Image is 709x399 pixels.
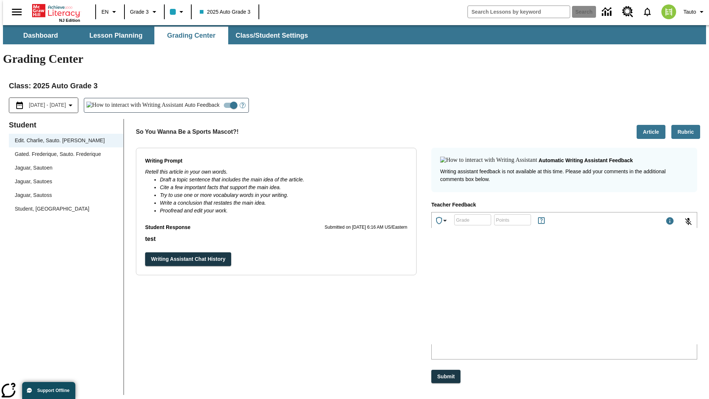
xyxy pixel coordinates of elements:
[15,164,52,172] div: Jaguar, Sautoen
[145,168,407,176] p: Retell this article in your own words.
[684,8,696,16] span: Tauto
[86,102,184,109] img: How to interact with Writing Assistant
[89,31,143,40] span: Lesson Planning
[154,27,228,44] button: Grading Center
[15,178,52,185] div: Jaguar, Sautoes
[15,191,52,199] div: Jaguar, Sautoss
[657,2,681,21] button: Select a new avatar
[454,210,491,230] input: Grade: Letters, numbers, %, + and - are allowed.
[32,3,80,18] a: Home
[145,235,407,243] p: test
[145,224,191,232] p: Student Response
[432,213,452,228] button: Achievements
[160,184,407,191] li: Cite a few important facts that support the main idea.
[23,31,58,40] span: Dashboard
[618,2,638,22] a: Resource Center, Will open in new tab
[15,150,101,158] div: Gated. Frederique, Sauto. Frederique
[236,31,308,40] span: Class/Student Settings
[237,98,249,112] button: Open Help for Writing Assistant
[22,382,75,399] button: Support Offline
[127,5,162,18] button: Grade: Grade 3, Select a grade
[130,8,149,16] span: Grade 3
[160,207,407,215] li: Proofread and edit your work.
[6,1,28,23] button: Open side menu
[3,27,315,44] div: SubNavbar
[167,31,215,40] span: Grading Center
[200,8,251,16] span: 2025 Auto Grade 3
[3,25,706,44] div: SubNavbar
[325,224,407,231] p: Submitted on [DATE] 6:16 AM US/Eastern
[66,101,75,110] svg: Collapse Date Range Filter
[98,5,122,18] button: Language: EN, Select a language
[15,137,105,144] div: Edit. Charlie, Sauto. [PERSON_NAME]
[9,202,123,216] div: Student, [GEOGRAPHIC_DATA]
[145,252,231,266] button: Writing Assistant Chat History
[185,101,219,109] span: Auto Feedback
[9,80,700,92] h2: Class : 2025 Auto Grade 3
[431,201,697,209] p: Teacher Feedback
[160,191,407,199] li: Try to use one or more vocabulary words in your writing.
[661,4,676,19] img: avatar image
[9,161,123,175] div: Jaguar, Sautoen
[136,127,239,136] p: So You Wanna Be a Sports Mascot?!
[454,214,491,225] div: Grade: Letters, numbers, %, + and - are allowed.
[638,2,657,21] a: Notifications
[679,213,697,231] button: Click to activate and allow voice recognition
[9,147,123,161] div: Gated. Frederique, Sauto. Frederique
[671,125,700,139] button: Rubric, Will open in new tab
[12,101,75,110] button: Select the date range menu item
[167,5,189,18] button: Class color is light blue. Change class color
[3,52,706,66] h1: Grading Center
[681,5,709,18] button: Profile/Settings
[494,214,531,225] div: Points: Must be equal to or less than 25.
[145,235,407,243] p: Student Response
[9,175,123,188] div: Jaguar, Sautoes
[9,134,123,147] div: Edit. Charlie, Sauto. [PERSON_NAME]
[468,6,570,18] input: search field
[9,119,123,131] p: Student
[665,216,674,227] div: Maximum 1000 characters Press Escape to exit toolbar and use left and right arrow keys to access ...
[431,370,460,383] button: Submit
[494,210,531,230] input: Points: Must be equal to or less than 25.
[37,388,69,393] span: Support Offline
[597,2,618,22] a: Data Center
[29,101,66,109] span: [DATE] - [DATE]
[539,157,633,165] p: Automatic writing assistant feedback
[160,176,407,184] li: Draft a topic sentence that includes the main idea of the article.
[79,27,153,44] button: Lesson Planning
[3,6,108,13] p: test thiss
[15,205,89,213] div: Student, [GEOGRAPHIC_DATA]
[440,168,688,183] p: Writing assistant feedback is not available at this time. Please add your comments in the additio...
[32,3,80,23] div: Home
[4,27,78,44] button: Dashboard
[160,199,407,207] li: Write a conclusion that restates the main idea.
[534,213,549,228] button: Rules for Earning Points and Achievements, Will open in new tab
[102,8,109,16] span: EN
[59,18,80,23] span: NJ Edition
[145,157,407,165] p: Writing Prompt
[9,188,123,202] div: Jaguar, Sautoss
[3,6,108,13] body: Type your response here.
[637,125,665,139] button: Article, Will open in new tab
[230,27,314,44] button: Class/Student Settings
[440,157,537,164] img: How to interact with Writing Assistant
